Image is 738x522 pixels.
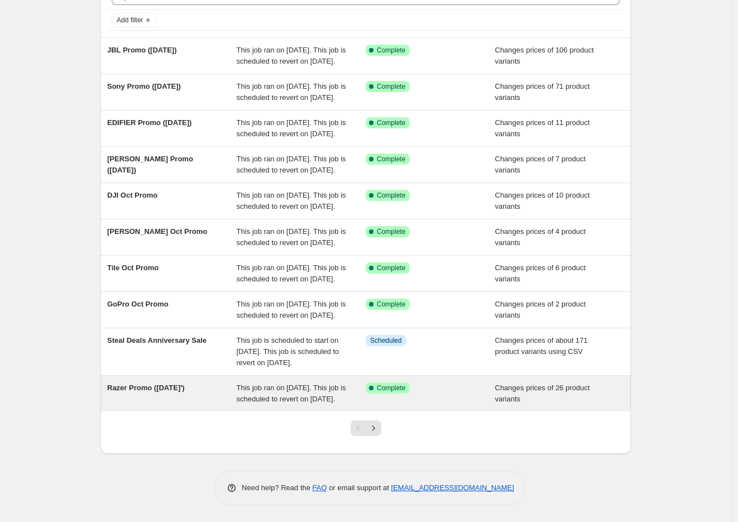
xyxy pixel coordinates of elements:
span: Scheduled [370,336,402,345]
nav: Pagination [351,420,381,436]
span: Complete [377,191,405,200]
span: Complete [377,155,405,164]
span: [PERSON_NAME] Oct Promo [107,227,207,236]
span: Changes prices of about 171 product variants using CSV [495,336,588,356]
span: Complete [377,384,405,392]
span: [PERSON_NAME] Promo ([DATE]) [107,155,193,174]
span: Changes prices of 71 product variants [495,82,590,102]
span: GoPro Oct Promo [107,300,169,308]
span: This job ran on [DATE]. This job is scheduled to revert on [DATE]. [237,384,346,403]
span: Changes prices of 2 product variants [495,300,586,319]
span: Changes prices of 10 product variants [495,191,590,210]
span: Changes prices of 7 product variants [495,155,586,174]
span: Changes prices of 26 product variants [495,384,590,403]
span: Tile Oct Promo [107,264,159,272]
span: EDIFIER Promo ([DATE]) [107,118,191,127]
span: Add filter [117,16,143,25]
span: Changes prices of 106 product variants [495,46,594,65]
span: This job ran on [DATE]. This job is scheduled to revert on [DATE]. [237,82,346,102]
span: This job ran on [DATE]. This job is scheduled to revert on [DATE]. [237,264,346,283]
span: JBL Promo ([DATE]) [107,46,176,54]
span: Complete [377,300,405,309]
span: Need help? Read the [242,483,313,492]
span: Razer Promo ([DATE]') [107,384,185,392]
a: FAQ [313,483,327,492]
span: Complete [377,82,405,91]
span: Complete [377,46,405,55]
span: This job ran on [DATE]. This job is scheduled to revert on [DATE]. [237,155,346,174]
a: [EMAIL_ADDRESS][DOMAIN_NAME] [391,483,514,492]
span: Complete [377,264,405,272]
span: This job ran on [DATE]. This job is scheduled to revert on [DATE]. [237,118,346,138]
span: Sony Promo ([DATE]) [107,82,181,90]
span: or email support at [327,483,391,492]
span: Complete [377,118,405,127]
span: DJI Oct Promo [107,191,157,199]
button: Add filter [112,13,156,27]
span: This job ran on [DATE]. This job is scheduled to revert on [DATE]. [237,191,346,210]
span: Complete [377,227,405,236]
span: Steal Deals Anniversary Sale [107,336,207,344]
span: This job ran on [DATE]. This job is scheduled to revert on [DATE]. [237,300,346,319]
span: This job is scheduled to start on [DATE]. This job is scheduled to revert on [DATE]. [237,336,339,367]
span: This job ran on [DATE]. This job is scheduled to revert on [DATE]. [237,227,346,247]
span: Changes prices of 6 product variants [495,264,586,283]
span: Changes prices of 11 product variants [495,118,590,138]
span: This job ran on [DATE]. This job is scheduled to revert on [DATE]. [237,46,346,65]
button: Next [366,420,381,436]
span: Changes prices of 4 product variants [495,227,586,247]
